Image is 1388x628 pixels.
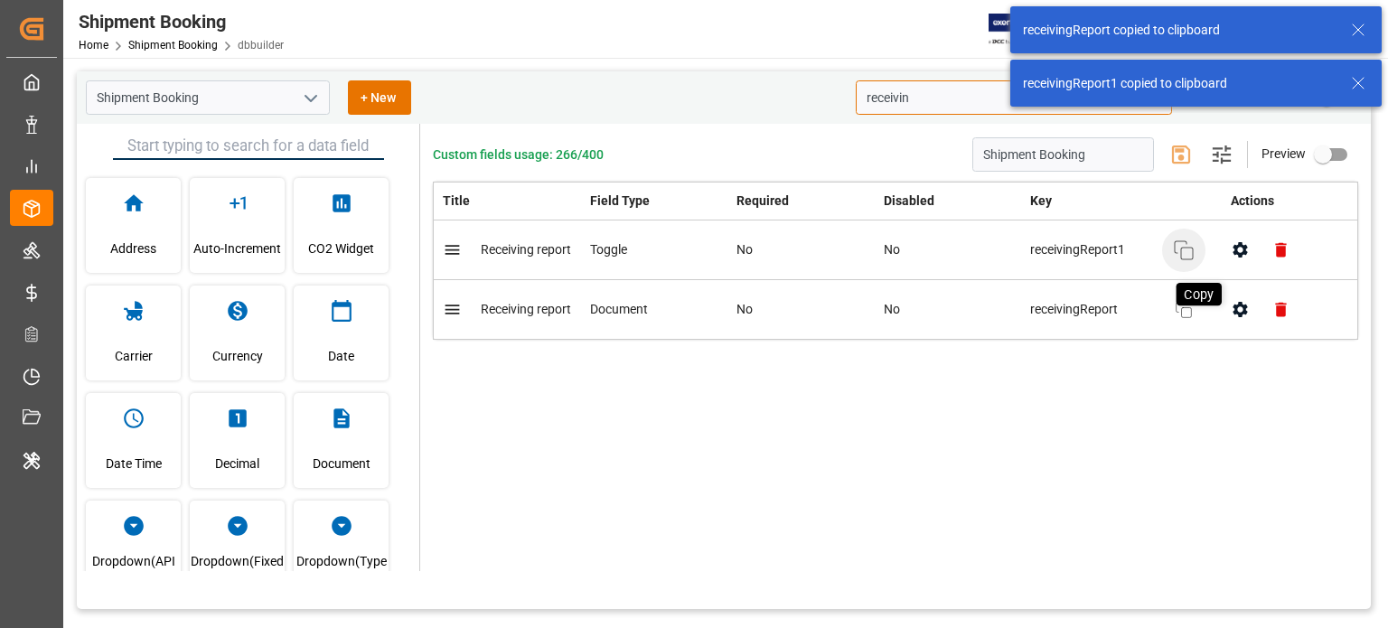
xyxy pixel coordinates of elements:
span: Date Time [106,439,162,488]
th: Field Type [581,183,728,220]
div: Shipment Booking [79,8,284,35]
td: No [727,220,874,280]
td: No [875,280,1021,340]
span: Dropdown(API for options) [86,547,181,595]
button: open menu [296,84,324,112]
span: Dropdown(Type for options) [294,547,389,595]
td: No [875,220,1021,280]
tr: Receiving reportDocumentNoNoreceivingReport [434,280,1358,340]
th: Disabled [875,183,1021,220]
th: Required [727,183,874,220]
span: Carrier [115,332,153,380]
span: Currency [212,332,263,380]
input: Enter schema title [972,137,1154,172]
div: Copy [1177,283,1222,305]
input: Search for key/title [856,80,1172,115]
span: Document [313,439,370,488]
span: receivingReport [1030,300,1157,319]
span: receivingReport1 [1030,240,1157,259]
input: Type to search/select [86,80,330,115]
input: Start typing to search for a data field [113,133,384,160]
tr: Receiving reportToggleNoNoreceivingReport1 [434,220,1358,280]
a: Home [79,39,108,52]
span: Receiving report [481,302,571,316]
a: Shipment Booking [128,39,218,52]
th: Key [1021,183,1211,220]
button: + New [348,80,411,115]
td: No [727,280,874,340]
span: Preview [1261,146,1306,161]
span: Date [328,332,354,380]
span: Receiving report [481,242,571,257]
span: CO2 Widget [308,224,374,273]
div: Toggle [590,240,719,259]
div: Document [590,300,719,319]
span: Custom fields usage: 266/400 [433,145,604,164]
th: Actions [1211,183,1358,220]
img: Exertis%20JAM%20-%20Email%20Logo.jpg_1722504956.jpg [989,14,1051,45]
span: Dropdown(Fixed options) [190,547,285,595]
span: Decimal [215,439,259,488]
span: Address [110,224,156,273]
div: receivingReport copied to clipboard [1023,21,1334,40]
div: receivingReport1 copied to clipboard [1023,74,1334,93]
th: Title [434,183,581,220]
span: Auto-Increment [193,224,281,273]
